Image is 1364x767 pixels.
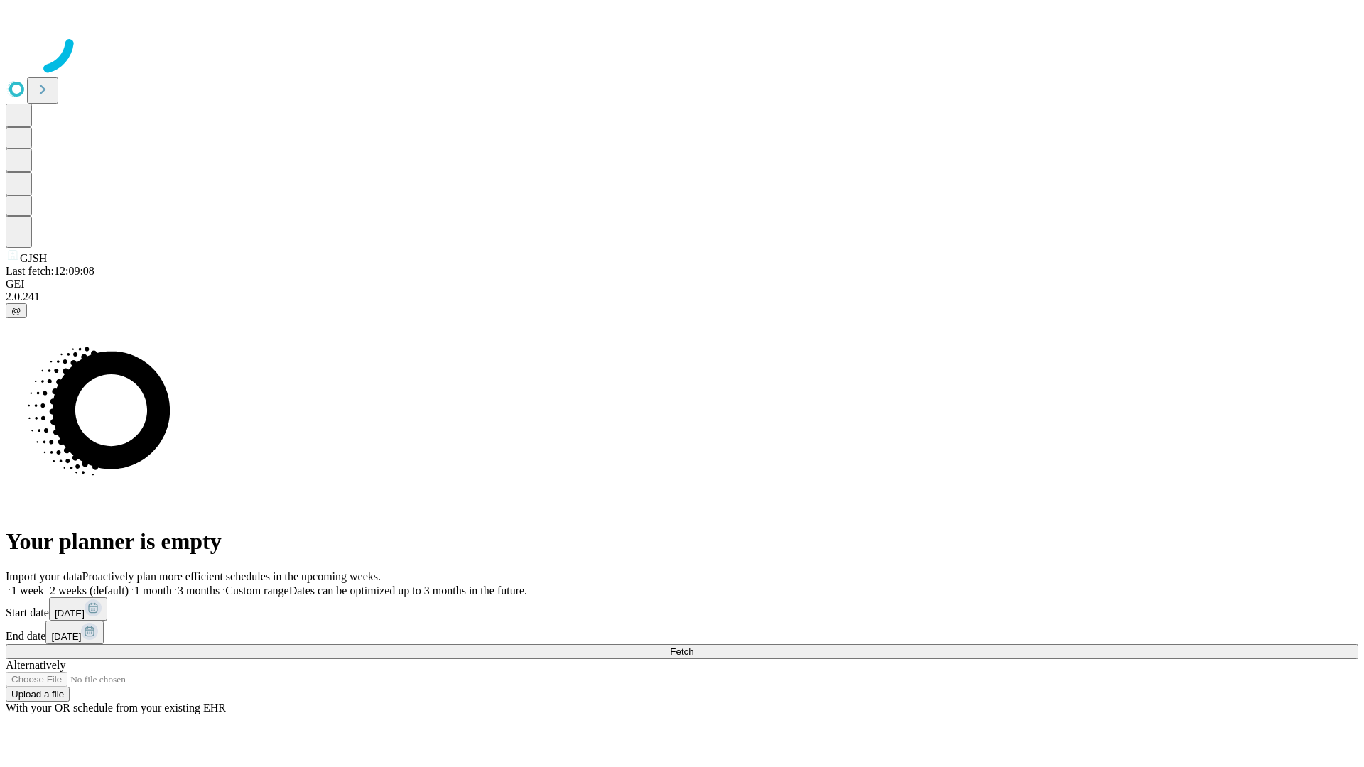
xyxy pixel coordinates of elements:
[6,644,1358,659] button: Fetch
[45,621,104,644] button: [DATE]
[6,570,82,582] span: Import your data
[6,278,1358,290] div: GEI
[6,265,94,277] span: Last fetch: 12:09:08
[134,584,172,597] span: 1 month
[50,584,129,597] span: 2 weeks (default)
[6,528,1358,555] h1: Your planner is empty
[670,646,693,657] span: Fetch
[6,702,226,714] span: With your OR schedule from your existing EHR
[11,305,21,316] span: @
[225,584,288,597] span: Custom range
[6,621,1358,644] div: End date
[51,631,81,642] span: [DATE]
[55,608,85,619] span: [DATE]
[6,303,27,318] button: @
[289,584,527,597] span: Dates can be optimized up to 3 months in the future.
[6,687,70,702] button: Upload a file
[6,597,1358,621] div: Start date
[20,252,47,264] span: GJSH
[49,597,107,621] button: [DATE]
[11,584,44,597] span: 1 week
[6,290,1358,303] div: 2.0.241
[178,584,220,597] span: 3 months
[6,659,65,671] span: Alternatively
[82,570,381,582] span: Proactively plan more efficient schedules in the upcoming weeks.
